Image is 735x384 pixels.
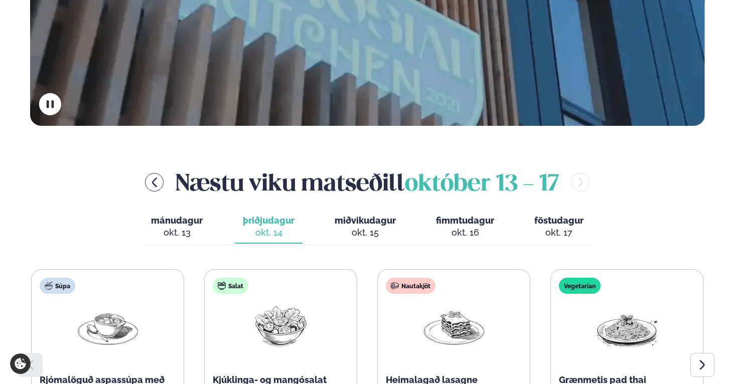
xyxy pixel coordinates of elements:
[76,302,140,348] img: Soup.png
[10,353,31,374] a: Cookie settings
[405,173,559,196] span: október 13 - 17
[327,211,404,244] button: miðvikudagur okt. 15
[151,215,203,226] span: mánudagur
[243,215,295,226] span: þriðjudagur
[571,173,590,191] button: menu-btn-right
[595,302,659,348] img: Spagetti.png
[176,166,559,199] h2: Næstu viku matseðill
[436,215,494,226] span: fimmtudagur
[534,215,583,226] span: föstudagur
[386,278,435,294] div: Nautakjöt
[145,173,164,191] button: menu-btn-left
[235,211,303,244] button: þriðjudagur okt. 14
[40,278,75,294] div: Súpa
[143,211,211,244] button: mánudagur okt. 13
[218,282,226,290] img: salad.svg
[391,282,399,290] img: beef.svg
[243,227,295,239] div: okt. 14
[45,282,53,290] img: soup.svg
[428,211,502,244] button: fimmtudagur okt. 16
[526,211,592,244] button: föstudagur okt. 17
[335,215,396,226] span: miðvikudagur
[335,227,396,239] div: okt. 15
[436,227,494,239] div: okt. 16
[534,227,583,239] div: okt. 17
[249,302,313,348] img: Salad.png
[213,278,248,294] div: Salat
[151,227,203,239] div: okt. 13
[422,302,486,348] img: Lasagna.png
[559,278,601,294] div: Vegetarian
